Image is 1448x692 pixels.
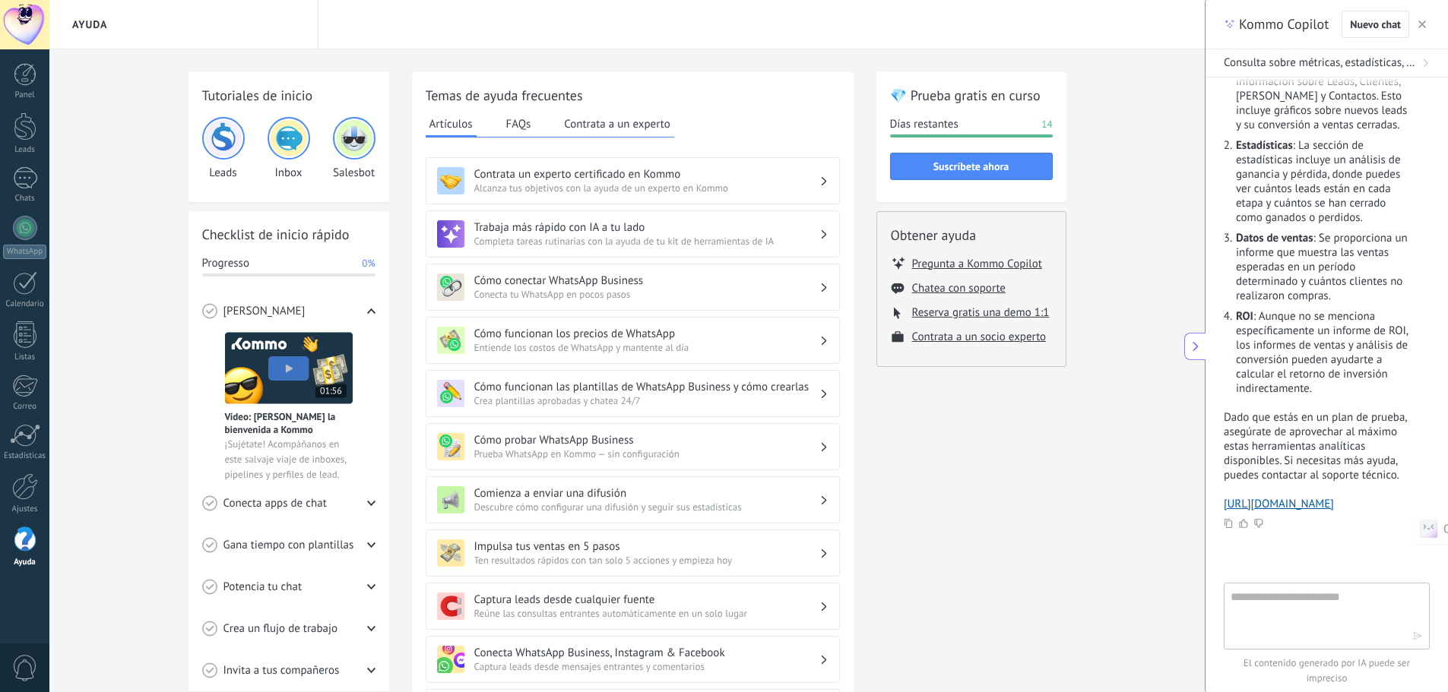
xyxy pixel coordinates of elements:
span: Kommo Copilot [1239,15,1329,33]
div: Listas [3,352,47,362]
div: Leads [202,117,245,180]
div: Estadísticas [3,451,47,461]
h2: Tutoriales de inicio [202,86,375,105]
p: Dado que estás en un plan de prueba, asegúrate de aprovechar al máximo estas herramientas analíti... [1224,410,1412,482]
span: Nuevo chat [1350,19,1401,30]
span: Suscríbete ahora [933,161,1009,172]
div: Calendario [3,299,47,309]
strong: Datos de ventas [1236,231,1313,245]
h2: Checklist de inicio rápido [202,225,375,244]
button: Artículos [426,112,477,137]
h3: Cómo conectar WhatsApp Business [474,273,819,288]
h3: Cómo probar WhatsApp Business [474,433,819,447]
span: Días restantes [890,117,958,132]
div: Leads [3,145,47,155]
span: El contenido generado por IA puede ser impreciso [1224,656,1430,686]
span: Conecta tu WhatsApp en pocos pasos [474,288,819,301]
h2: Temas de ayuda frecuentes [426,86,840,105]
div: Salesbot [333,117,375,180]
p: : Aunque no se menciona específicamente un informe de ROI, los informes de ventas y análisis de c... [1236,309,1412,396]
button: Pregunta a Kommo Copilot [912,256,1042,271]
h3: Conecta WhatsApp Business, Instagram & Facebook [474,646,819,660]
span: 14 [1041,117,1052,132]
span: Descubre cómo configurar una difusión y seguir sus estadísticas [474,501,819,513]
p: : Se proporciona un informe que muestra las ventas esperadas en un período determinado y cuántos ... [1236,231,1412,303]
span: Ten resultados rápidos con tan solo 5 acciones y empieza hoy [474,554,819,567]
button: Consulta sobre métricas, estadísticas, ventas y ROI [1206,49,1448,77]
span: Gana tiempo con plantillas [223,538,354,553]
div: Chats [3,194,47,204]
h3: Contrata un experto certificado en Kommo [474,167,819,182]
div: Ayuda [3,558,47,567]
span: Prueba WhatsApp en Kommo — sin configuración [474,447,819,460]
h3: Cómo funcionan las plantillas de WhatsApp Business y cómo crearlas [474,380,819,394]
span: Completa tareas rutinarias con la ayuda de tu kit de herramientas de IA [474,235,819,248]
span: ¡Sujétate! Acompáñanos en este salvaje viaje de inboxes, pipelines y perfiles de lead. [225,437,353,482]
div: Ajustes [3,504,47,514]
span: Potencia tu chat [223,580,303,595]
div: Inbox [268,117,310,180]
span: Crea plantillas aprobadas y chatea 24/7 [474,394,819,407]
span: Consulta sobre métricas, estadísticas, ventas y ROI [1224,55,1418,71]
span: Vídeo: [PERSON_NAME] la bienvenida a Kommo [225,410,353,436]
a: [URL][DOMAIN_NAME] [1224,497,1334,511]
span: Entiende los costos de WhatsApp y mantente al día [474,341,819,354]
h3: Cómo funcionan los precios de WhatsApp [474,327,819,341]
h2: Obtener ayuda [891,226,1052,245]
strong: ROI [1236,309,1253,324]
button: Nuevo chat [1342,11,1409,38]
button: FAQs [502,112,535,135]
h3: Comienza a enviar una difusión [474,486,819,501]
button: Reserva gratis una demo 1:1 [912,305,1050,320]
h2: 💎 Prueba gratis en curso [890,86,1053,105]
button: Chatea con soporte [912,281,1006,295]
button: Suscríbete ahora [890,153,1053,180]
span: Alcanza tus objetivos con la ayuda de un experto en Kommo [474,182,819,194]
div: Panel [3,90,47,100]
h3: Impulsa tus ventas en 5 pasos [474,539,819,554]
div: Correo [3,402,47,412]
strong: Estadísticas [1236,138,1293,153]
button: Contrata a un socio experto [912,330,1047,344]
img: Meet video [225,332,353,404]
span: Crea un flujo de trabajo [223,621,338,637]
div: WhatsApp [3,245,46,259]
span: Reúne las consultas entrantes automáticamente en un solo lugar [474,607,819,620]
span: 0% [362,256,375,271]
span: Invita a tus compañeros [223,663,340,678]
h3: Captura leads desde cualquier fuente [474,592,819,607]
h3: Trabaja más rápido con IA a tu lado [474,220,819,235]
span: Progresso [202,256,249,271]
p: : Puedes acceder a informes que te mostrarán información sobre Leads, Clientes, [PERSON_NAME] y C... [1236,46,1412,132]
button: Contrata a un experto [560,112,673,135]
span: Captura leads desde mensajes entrantes y comentarios [474,660,819,673]
span: Conecta apps de chat [223,496,327,511]
span: [PERSON_NAME] [223,304,306,319]
p: : La sección de estadísticas incluye un análisis de ganancia y pérdida, donde puedes ver cuántos ... [1236,138,1412,225]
